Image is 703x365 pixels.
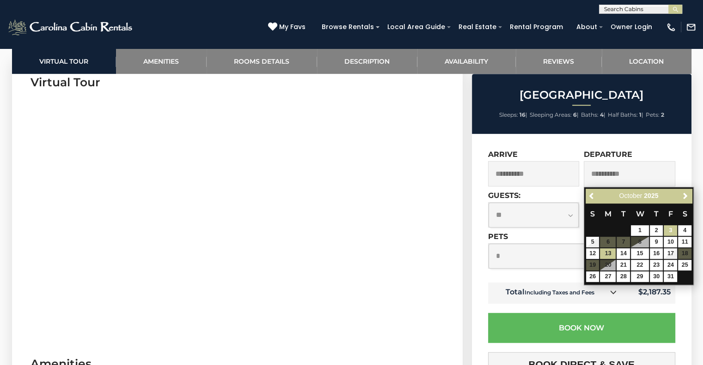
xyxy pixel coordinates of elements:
[666,22,676,32] img: phone-regular-white.png
[317,48,417,74] a: Description
[631,248,648,259] a: 15
[631,260,648,270] a: 22
[661,111,664,118] strong: 2
[530,111,572,118] span: Sleeping Areas:
[678,225,691,236] a: 4
[654,209,659,218] span: Thursday
[488,232,508,241] label: Pets
[600,248,616,259] a: 13
[664,260,677,270] a: 24
[608,111,638,118] span: Half Baths:
[383,20,450,34] a: Local Area Guide
[573,111,577,118] strong: 6
[474,89,689,101] h2: [GEOGRAPHIC_DATA]
[650,237,663,247] a: 9
[524,289,594,296] small: Including Taxes and Fees
[581,111,599,118] span: Baths:
[268,22,308,32] a: My Favs
[650,271,663,282] a: 30
[116,48,207,74] a: Amenities
[12,48,116,74] a: Virtual Tour
[617,260,630,270] a: 21
[686,22,696,32] img: mail-regular-white.png
[505,20,568,34] a: Rental Program
[681,192,689,200] span: Next
[600,271,616,282] a: 27
[624,282,675,304] td: $2,187.35
[650,225,663,236] a: 2
[317,20,379,34] a: Browse Rentals
[664,225,677,236] a: 3
[678,237,691,247] a: 11
[664,237,677,247] a: 10
[650,248,663,259] a: 16
[488,191,520,200] label: Guests:
[644,192,658,199] span: 2025
[621,209,626,218] span: Tuesday
[488,282,624,304] td: Total
[586,271,599,282] a: 26
[584,150,632,159] label: Departure
[499,111,518,118] span: Sleeps:
[530,109,579,121] li: |
[631,225,648,236] a: 1
[617,271,630,282] a: 28
[664,248,677,259] a: 17
[588,192,596,200] span: Previous
[516,48,602,74] a: Reviews
[679,190,691,202] a: Next
[606,20,657,34] a: Owner Login
[520,111,526,118] strong: 16
[664,271,677,282] a: 31
[668,209,673,218] span: Friday
[619,192,642,199] span: October
[631,271,648,282] a: 29
[683,209,687,218] span: Saturday
[605,209,611,218] span: Monday
[499,109,527,121] li: |
[279,22,306,32] span: My Favs
[587,190,598,202] a: Previous
[572,20,602,34] a: About
[454,20,501,34] a: Real Estate
[678,260,691,270] a: 25
[7,18,135,36] img: White-1-2.png
[590,209,595,218] span: Sunday
[488,313,675,343] button: Book Now
[617,248,630,259] a: 14
[636,209,644,218] span: Wednesday
[602,48,691,74] a: Location
[488,150,518,159] label: Arrive
[586,248,599,259] a: 12
[646,111,660,118] span: Pets:
[417,48,516,74] a: Availability
[600,111,604,118] strong: 4
[207,48,317,74] a: Rooms Details
[650,260,663,270] a: 23
[31,74,444,90] h3: Virtual Tour
[639,111,642,118] strong: 1
[581,109,605,121] li: |
[608,109,643,121] li: |
[586,237,599,247] a: 5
